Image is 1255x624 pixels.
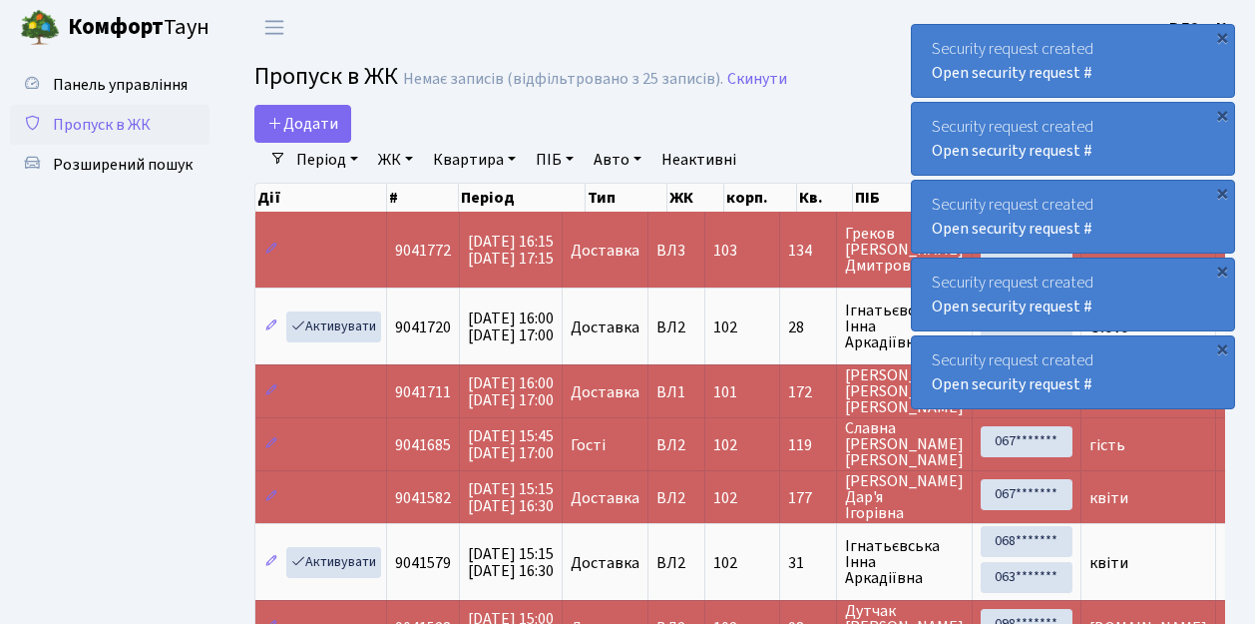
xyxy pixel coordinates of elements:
[1089,552,1128,574] span: квіти
[395,240,451,262] span: 9041772
[912,259,1234,330] div: Security request created
[459,184,586,212] th: Період
[468,308,554,346] span: [DATE] 16:00 [DATE] 17:00
[932,62,1092,84] a: Open security request #
[845,420,964,468] span: Славна [PERSON_NAME] [PERSON_NAME]
[932,218,1092,240] a: Open security request #
[1212,338,1232,358] div: ×
[788,490,828,506] span: 177
[286,312,381,342] a: Активувати
[845,226,964,274] span: Греков [PERSON_NAME] Дмитрович
[1169,16,1231,40] a: ВЛ2 -. К.
[571,555,639,571] span: Доставка
[68,11,209,45] span: Таун
[912,25,1234,97] div: Security request created
[853,184,990,212] th: ПІБ
[403,70,723,89] div: Немає записів (відфільтровано з 25 записів).
[20,8,60,48] img: logo.png
[1089,434,1125,456] span: гість
[53,114,151,136] span: Пропуск в ЖК
[586,184,667,212] th: Тип
[468,231,554,270] span: [DATE] 16:15 [DATE] 17:15
[1224,552,1230,574] span: -
[370,143,421,177] a: ЖК
[395,434,451,456] span: 9041685
[571,490,639,506] span: Доставка
[656,437,696,453] span: ВЛ2
[68,11,164,43] b: Комфорт
[1089,487,1128,509] span: квіти
[10,65,209,105] a: Панель управління
[845,367,964,415] span: [PERSON_NAME] [PERSON_NAME] [PERSON_NAME]
[288,143,366,177] a: Період
[395,487,451,509] span: 9041582
[656,555,696,571] span: ВЛ2
[395,552,451,574] span: 9041579
[653,143,744,177] a: Неактивні
[713,434,737,456] span: 102
[788,384,828,400] span: 172
[713,552,737,574] span: 102
[656,319,696,335] span: ВЛ2
[1212,27,1232,47] div: ×
[845,473,964,521] span: [PERSON_NAME] Дар'я Ігорівна
[387,184,459,212] th: #
[932,140,1092,162] a: Open security request #
[656,243,696,259] span: ВЛ3
[571,384,639,400] span: Доставка
[713,316,737,338] span: 102
[788,243,828,259] span: 134
[788,437,828,453] span: 119
[395,381,451,403] span: 9041711
[713,487,737,509] span: 102
[468,543,554,582] span: [DATE] 15:15 [DATE] 16:30
[656,490,696,506] span: ВЛ2
[571,437,606,453] span: Гості
[724,184,797,212] th: корп.
[468,372,554,411] span: [DATE] 16:00 [DATE] 17:00
[912,181,1234,253] div: Security request created
[656,384,696,400] span: ВЛ1
[667,184,724,212] th: ЖК
[912,336,1234,408] div: Security request created
[425,143,524,177] a: Квартира
[468,478,554,517] span: [DATE] 15:15 [DATE] 16:30
[571,243,639,259] span: Доставка
[254,59,398,94] span: Пропуск в ЖК
[468,425,554,464] span: [DATE] 15:45 [DATE] 17:00
[586,143,649,177] a: Авто
[286,547,381,578] a: Активувати
[932,373,1092,395] a: Open security request #
[249,11,299,44] button: Переключити навігацію
[1169,17,1231,39] b: ВЛ2 -. К.
[254,105,351,143] a: Додати
[10,105,209,145] a: Пропуск в ЖК
[788,555,828,571] span: 31
[255,184,387,212] th: Дії
[1212,105,1232,125] div: ×
[1212,183,1232,203] div: ×
[528,143,582,177] a: ПІБ
[53,74,188,96] span: Панель управління
[912,103,1234,175] div: Security request created
[788,319,828,335] span: 28
[845,303,964,350] span: Ігнатьєвська Інна Аркадіївна
[571,319,639,335] span: Доставка
[10,145,209,185] a: Розширений пошук
[797,184,853,212] th: Кв.
[1224,434,1230,456] span: -
[932,296,1092,317] a: Open security request #
[1212,261,1232,281] div: ×
[395,316,451,338] span: 9041720
[713,381,737,403] span: 101
[713,240,737,262] span: 103
[53,154,193,176] span: Розширений пошук
[1224,487,1230,509] span: -
[727,70,787,89] a: Скинути
[267,113,338,135] span: Додати
[845,538,964,586] span: Ігнатьєвська Інна Аркадіївна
